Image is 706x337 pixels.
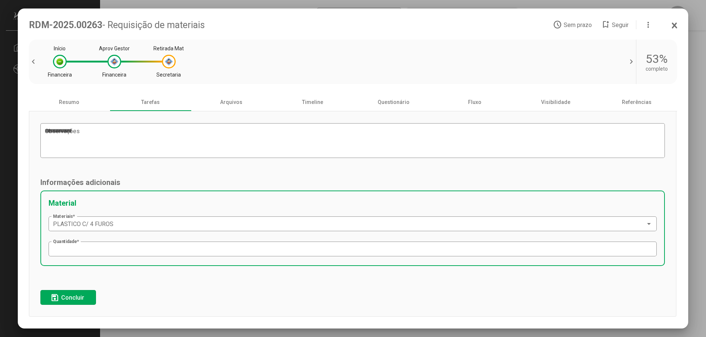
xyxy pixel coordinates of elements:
[153,46,184,51] div: Retirada Mat
[102,20,205,30] span: - Requisição de materiais
[272,93,353,111] div: Timeline
[50,293,59,302] mat-icon: save
[156,72,181,78] div: Secretaria
[644,20,653,29] mat-icon: more_vert
[612,21,629,28] span: Seguir
[29,57,40,66] span: chevron_left
[601,20,610,29] mat-icon: bookmark_add
[99,46,130,51] div: Aprov Gestor
[54,46,66,51] div: Início
[434,93,515,111] div: Fluxo
[625,57,636,66] span: chevron_right
[29,20,553,30] div: RDM-2025.00263
[61,294,84,301] span: Concluir
[53,220,113,228] span: PLASTICO C/ 4 FUROS
[191,93,272,111] div: Arquivos
[553,20,562,29] mat-icon: access_time
[40,178,665,187] div: Informações adicionais
[596,93,677,111] div: Referências
[102,72,126,78] div: Financeira
[564,21,592,28] span: Sem prazo
[353,93,434,111] div: Questionário
[40,290,96,305] button: Concluir
[646,66,668,72] div: completo
[515,93,596,111] div: Visibilidade
[49,199,76,208] div: Material
[646,52,668,66] div: 53%
[110,93,191,111] div: Tarefas
[29,93,110,111] div: Resumo
[48,72,72,78] div: Financeira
